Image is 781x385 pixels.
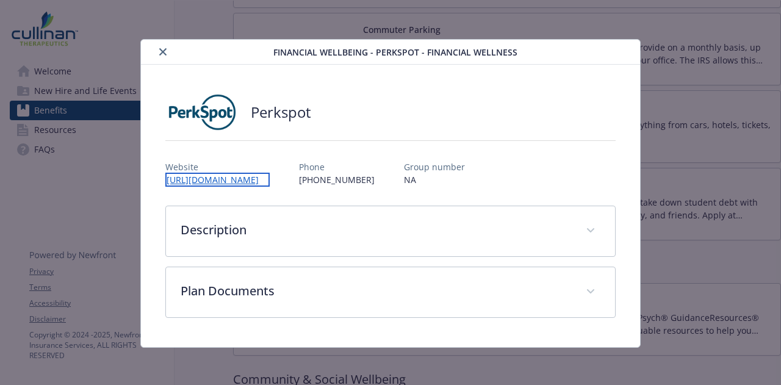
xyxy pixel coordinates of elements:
h2: Perkspot [251,102,311,123]
div: Plan Documents [166,267,614,317]
p: NA [404,173,465,186]
a: [URL][DOMAIN_NAME] [165,173,270,187]
span: Financial Wellbeing - Perkspot - Financial Wellness [273,46,517,59]
p: Group number [404,160,465,173]
div: Description [166,206,614,256]
p: [PHONE_NUMBER] [299,173,375,186]
div: details for plan Financial Wellbeing - Perkspot - Financial Wellness [78,39,703,348]
p: Website [165,160,270,173]
img: PerkSpot [165,94,239,131]
button: close [156,45,170,59]
p: Description [181,221,570,239]
p: Plan Documents [181,282,570,300]
p: Phone [299,160,375,173]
